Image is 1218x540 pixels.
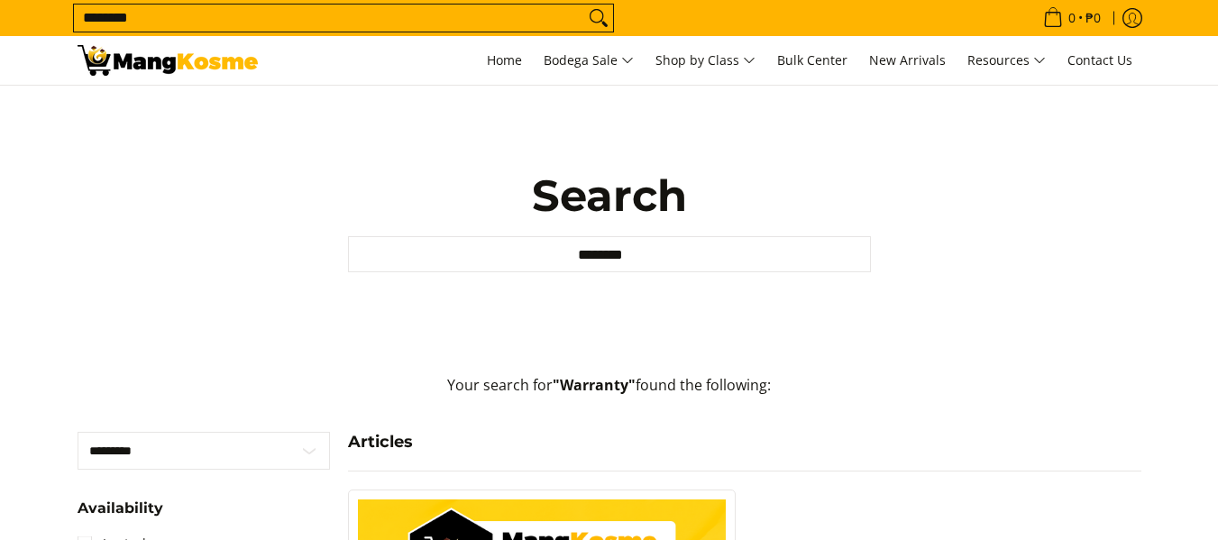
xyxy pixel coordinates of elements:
a: Home [478,36,531,85]
a: Resources [958,36,1055,85]
span: Bulk Center [777,51,847,69]
span: New Arrivals [869,51,946,69]
summary: Open [78,501,163,529]
span: Contact Us [1067,51,1132,69]
span: Availability [78,501,163,516]
h4: Articles [348,432,1141,453]
button: Search [584,5,613,32]
a: Contact Us [1058,36,1141,85]
span: 0 [1066,12,1078,24]
nav: Main Menu [276,36,1141,85]
a: Shop by Class [646,36,765,85]
span: Bodega Sale [544,50,634,72]
span: Shop by Class [655,50,756,72]
a: New Arrivals [860,36,955,85]
a: Bulk Center [768,36,856,85]
span: Home [487,51,522,69]
strong: "Warranty" [553,375,636,395]
a: Bodega Sale [535,36,643,85]
img: Search: 95 results found for &quot;Warranty&quot; | Mang Kosme [78,45,258,76]
h1: Search [348,169,871,223]
span: Resources [967,50,1046,72]
p: Your search for found the following: [78,374,1141,415]
span: • [1038,8,1106,28]
span: ₱0 [1083,12,1104,24]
